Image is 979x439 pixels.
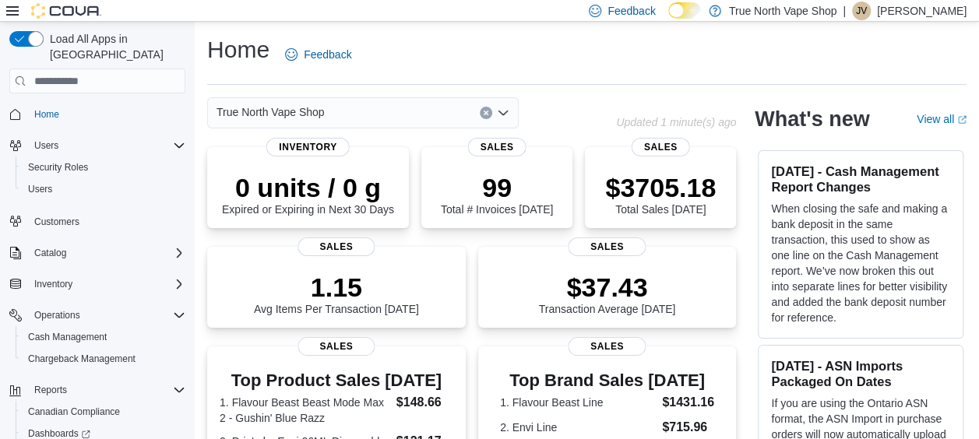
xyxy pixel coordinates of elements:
[22,180,185,198] span: Users
[22,349,142,368] a: Chargeback Management
[605,172,716,216] div: Total Sales [DATE]
[44,31,185,62] span: Load All Apps in [GEOGRAPHIC_DATA]
[28,306,86,325] button: Operations
[539,272,676,315] div: Transaction Average [DATE]
[304,47,351,62] span: Feedback
[3,304,192,326] button: Operations
[607,3,655,19] span: Feedback
[668,2,701,19] input: Dark Mode
[279,39,357,70] a: Feedback
[396,393,453,412] dd: $148.66
[34,216,79,228] span: Customers
[771,201,950,325] p: When closing the safe and making a bank deposit in the same transaction, this used to show as one...
[605,172,716,203] p: $3705.18
[3,209,192,232] button: Customers
[28,306,185,325] span: Operations
[28,353,136,365] span: Chargeback Management
[28,211,185,230] span: Customers
[843,2,846,20] p: |
[28,212,86,231] a: Customers
[28,381,185,399] span: Reports
[500,395,656,410] dt: 1. Flavour Beast Line
[28,183,52,195] span: Users
[22,328,113,346] a: Cash Management
[3,379,192,401] button: Reports
[254,272,419,315] div: Avg Items Per Transaction [DATE]
[28,136,65,155] button: Users
[34,278,72,290] span: Inventory
[877,2,967,20] p: [PERSON_NAME]
[28,104,185,124] span: Home
[3,103,192,125] button: Home
[755,107,869,132] h2: What's new
[34,139,58,152] span: Users
[217,103,325,121] span: True North Vape Shop
[220,395,390,426] dt: 1. Flavour Beast Beast Mode Max 2 - Gushin' Blue Razz
[441,172,553,216] div: Total # Invoices [DATE]
[856,2,867,20] span: JV
[3,135,192,156] button: Users
[16,348,192,370] button: Chargeback Management
[917,113,967,125] a: View allExternal link
[569,337,646,356] span: Sales
[22,328,185,346] span: Cash Management
[957,115,967,125] svg: External link
[500,371,714,390] h3: Top Brand Sales [DATE]
[28,381,73,399] button: Reports
[34,384,67,396] span: Reports
[28,406,120,418] span: Canadian Compliance
[497,107,509,119] button: Open list of options
[266,138,350,156] span: Inventory
[662,418,714,437] dd: $715.96
[569,237,646,256] span: Sales
[34,108,59,121] span: Home
[28,244,72,262] button: Catalog
[28,275,185,293] span: Inventory
[500,420,656,435] dt: 2. Envi Line
[16,326,192,348] button: Cash Management
[220,371,453,390] h3: Top Product Sales [DATE]
[729,2,837,20] p: True North Vape Shop
[22,158,94,177] a: Security Roles
[16,178,192,200] button: Users
[298,337,375,356] span: Sales
[28,105,65,124] a: Home
[468,138,526,156] span: Sales
[16,401,192,423] button: Canadian Compliance
[16,156,192,178] button: Security Roles
[28,275,79,293] button: Inventory
[616,116,736,128] p: Updated 1 minute(s) ago
[3,273,192,295] button: Inventory
[34,247,66,259] span: Catalog
[34,309,80,321] span: Operations
[28,161,88,174] span: Security Roles
[852,2,871,20] div: JenniferASM Vape
[22,402,126,421] a: Canadian Compliance
[298,237,375,256] span: Sales
[3,242,192,264] button: Catalog
[207,34,269,65] h1: Home
[771,358,950,389] h3: [DATE] - ASN Imports Packaged On Dates
[771,163,950,195] h3: [DATE] - Cash Management Report Changes
[28,136,185,155] span: Users
[441,172,553,203] p: 99
[662,393,714,412] dd: $1431.16
[28,331,107,343] span: Cash Management
[31,3,101,19] img: Cova
[632,138,690,156] span: Sales
[22,402,185,421] span: Canadian Compliance
[28,244,185,262] span: Catalog
[222,172,394,216] div: Expired or Expiring in Next 30 Days
[22,180,58,198] a: Users
[222,172,394,203] p: 0 units / 0 g
[254,272,419,303] p: 1.15
[539,272,676,303] p: $37.43
[22,349,185,368] span: Chargeback Management
[480,107,492,119] button: Clear input
[22,158,185,177] span: Security Roles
